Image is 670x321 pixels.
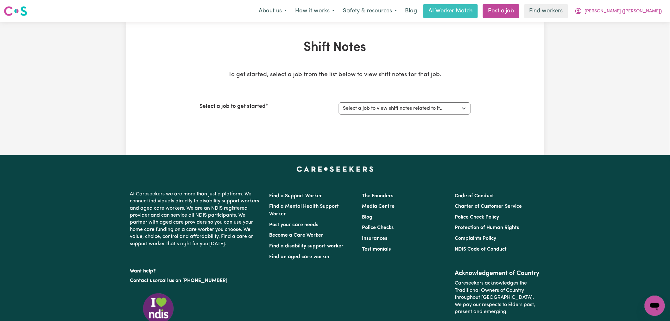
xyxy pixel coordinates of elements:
a: call us on [PHONE_NUMBER] [160,278,227,283]
a: Find a Support Worker [269,193,322,199]
a: AI Worker Match [423,4,478,18]
a: Contact us [130,278,155,283]
button: About us [255,4,291,18]
span: [PERSON_NAME] ([PERSON_NAME]) [585,8,662,15]
a: Testimonials [362,247,391,252]
p: Want help? [130,265,262,275]
a: Code of Conduct [455,193,494,199]
p: To get started, select a job from the list below to view shift notes for that job. [199,70,471,80]
h2: Acknowledgement of Country [455,270,540,277]
a: The Founders [362,193,393,199]
a: Careseekers logo [4,4,27,18]
a: Post your care needs [269,222,318,227]
p: At Careseekers we are more than just a platform. We connect individuals directly to disability su... [130,188,262,250]
a: Blog [401,4,421,18]
a: Police Checks [362,225,394,230]
a: Become a Care Worker [269,233,323,238]
a: Media Centre [362,204,395,209]
p: or [130,275,262,287]
button: My Account [571,4,666,18]
button: How it works [291,4,339,18]
a: Careseekers home page [297,167,374,172]
button: Safety & resources [339,4,401,18]
a: Find a Mental Health Support Worker [269,204,339,217]
label: Select a job to get started [199,102,266,111]
h1: Shift Notes [199,40,471,55]
a: Blog [362,215,372,220]
a: Protection of Human Rights [455,225,519,230]
iframe: Button to launch messaging window [645,296,665,316]
a: Insurances [362,236,387,241]
a: Find an aged care worker [269,254,330,259]
a: Find a disability support worker [269,244,344,249]
p: Careseekers acknowledges the Traditional Owners of Country throughout [GEOGRAPHIC_DATA]. We pay o... [455,277,540,318]
img: Careseekers logo [4,5,27,17]
a: Post a job [483,4,519,18]
a: Find workers [524,4,568,18]
a: Police Check Policy [455,215,499,220]
a: Charter of Customer Service [455,204,522,209]
a: Complaints Policy [455,236,496,241]
a: NDIS Code of Conduct [455,247,507,252]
